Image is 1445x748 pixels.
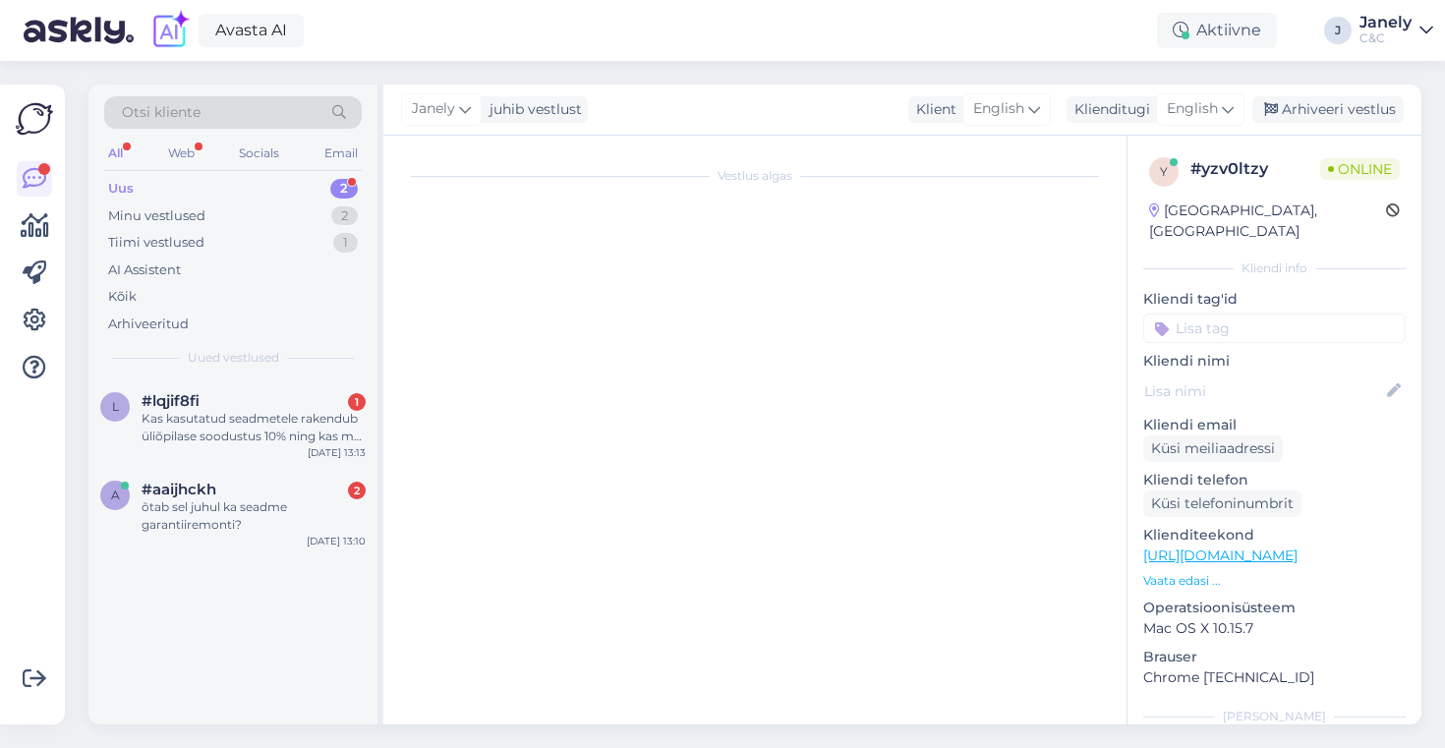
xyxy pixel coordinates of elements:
[199,14,304,47] a: Avasta AI
[308,445,366,460] div: [DATE] 13:13
[320,141,362,166] div: Email
[149,10,191,51] img: explore-ai
[412,98,455,120] span: Janely
[331,206,358,226] div: 2
[1252,96,1404,123] div: Arhiveeri vestlus
[108,260,181,280] div: AI Assistent
[1144,380,1383,402] input: Lisa nimi
[1143,525,1406,546] p: Klienditeekond
[1143,598,1406,618] p: Operatsioonisüsteem
[348,393,366,411] div: 1
[108,179,134,199] div: Uus
[1359,15,1433,46] a: JanelyC&C
[1167,98,1218,120] span: English
[108,233,204,253] div: Tiimi vestlused
[16,100,53,138] img: Askly Logo
[973,98,1024,120] span: English
[188,349,279,367] span: Uued vestlused
[908,99,956,120] div: Klient
[1160,164,1168,179] span: y
[1143,259,1406,277] div: Kliendi info
[108,206,205,226] div: Minu vestlused
[112,399,119,414] span: l
[1149,201,1386,242] div: [GEOGRAPHIC_DATA], [GEOGRAPHIC_DATA]
[1143,708,1406,725] div: [PERSON_NAME]
[1143,572,1406,590] p: Vaata edasi ...
[104,141,127,166] div: All
[1143,314,1406,343] input: Lisa tag
[1157,13,1277,48] div: Aktiivne
[1143,647,1406,667] p: Brauser
[403,167,1107,185] div: Vestlus algas
[1067,99,1150,120] div: Klienditugi
[333,233,358,253] div: 1
[108,287,137,307] div: Kõik
[307,534,366,548] div: [DATE] 13:10
[235,141,283,166] div: Socials
[142,498,366,534] div: õtab sel juhul ka seadme garantiiremonti?
[108,315,189,334] div: Arhiveeritud
[142,392,200,410] span: #lqjif8fi
[1143,547,1298,564] a: [URL][DOMAIN_NAME]
[1320,158,1400,180] span: Online
[142,481,216,498] span: #aaijhckh
[1143,470,1406,490] p: Kliendi telefon
[142,410,366,445] div: Kas kasutatud seadmetele rakendub üliõpilase soodustus 10% ning kas ma saaksin sinna otsa panna t...
[330,179,358,199] div: 2
[1143,289,1406,310] p: Kliendi tag'id
[348,482,366,499] div: 2
[111,488,120,502] span: a
[1359,30,1412,46] div: C&C
[1143,435,1283,462] div: Küsi meiliaadressi
[1143,618,1406,639] p: Mac OS X 10.15.7
[1190,157,1320,181] div: # yzv0ltzy
[1359,15,1412,30] div: Janely
[1143,667,1406,688] p: Chrome [TECHNICAL_ID]
[1143,351,1406,372] p: Kliendi nimi
[1143,415,1406,435] p: Kliendi email
[482,99,582,120] div: juhib vestlust
[164,141,199,166] div: Web
[122,102,201,123] span: Otsi kliente
[1324,17,1352,44] div: J
[1143,490,1301,517] div: Küsi telefoninumbrit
